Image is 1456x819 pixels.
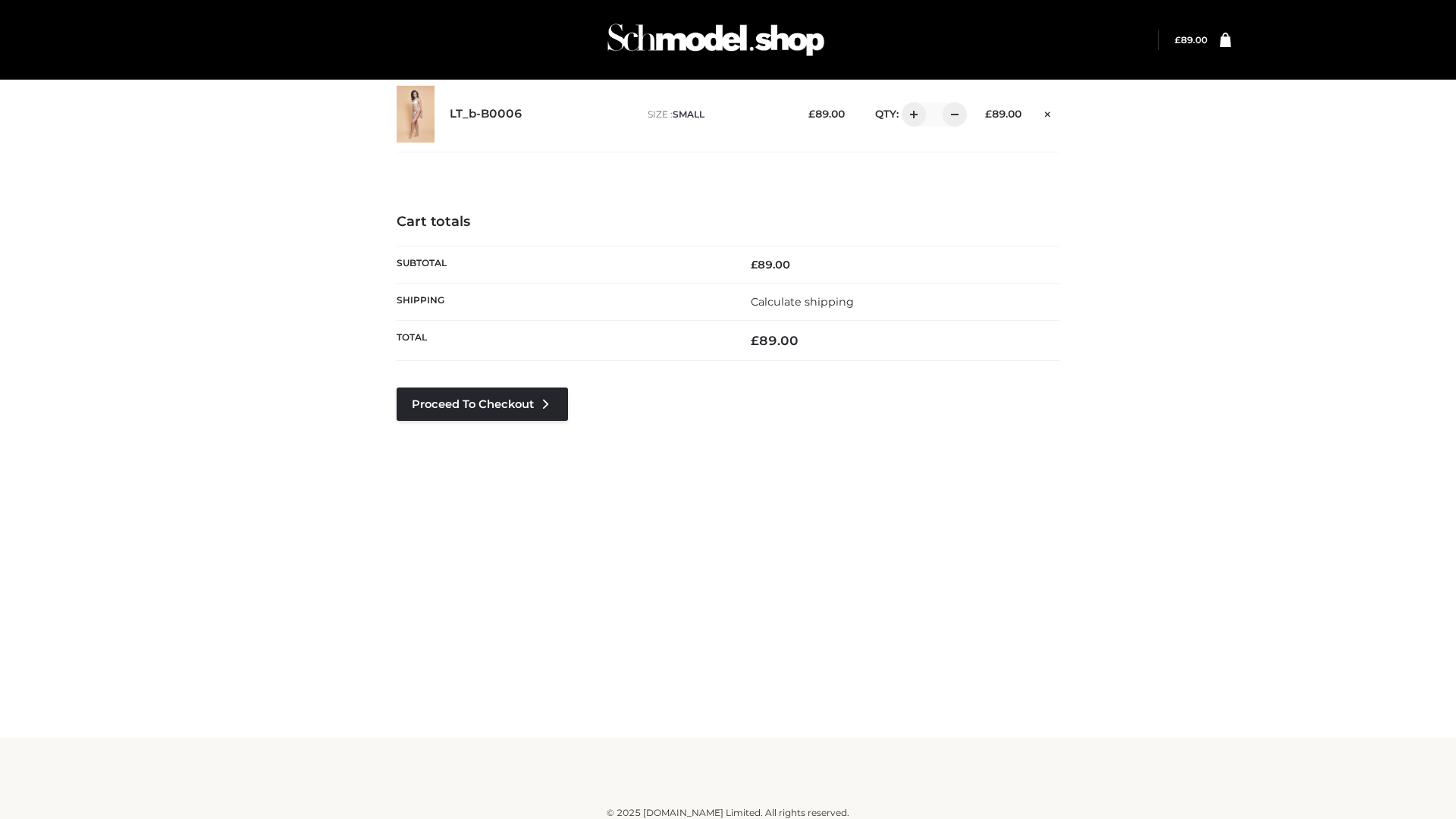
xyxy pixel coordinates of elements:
bdi: 89.00 [751,333,799,348]
span: SMALL [673,108,704,120]
span: £ [1175,34,1181,45]
span: £ [985,108,992,120]
div: QTY: [860,102,962,127]
h4: Cart totals [397,214,1059,231]
a: Proceed to Checkout [397,388,568,421]
bdi: 89.00 [985,108,1021,120]
span: £ [751,258,758,271]
img: Schmodel Admin 964 [602,10,830,70]
a: LT_b-B0006 [450,107,522,121]
a: £89.00 [1175,34,1207,45]
th: Total [397,321,728,361]
th: Subtotal [397,246,728,283]
bdi: 89.00 [1175,34,1207,45]
a: Calculate shipping [751,295,854,309]
span: £ [751,333,759,348]
p: size : [648,108,785,121]
th: Shipping [397,283,728,320]
a: Remove this item [1037,102,1059,122]
bdi: 89.00 [808,108,845,120]
span: £ [808,108,815,120]
bdi: 89.00 [751,258,790,271]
